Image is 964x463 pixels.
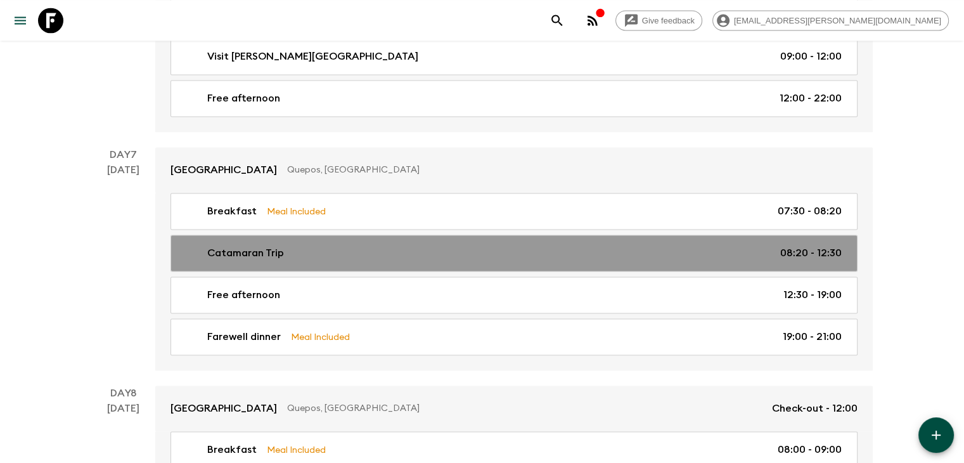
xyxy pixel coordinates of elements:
p: Catamaran Trip [207,245,284,261]
button: search adventures [544,8,570,33]
button: menu [8,8,33,33]
p: Free afternoon [207,91,280,106]
a: BreakfastMeal Included07:30 - 08:20 [170,193,858,230]
p: 08:00 - 09:00 [778,442,842,457]
p: 12:00 - 22:00 [780,91,842,106]
p: [GEOGRAPHIC_DATA] [170,401,277,416]
p: Breakfast [207,442,257,457]
p: Meal Included [267,443,326,457]
div: [EMAIL_ADDRESS][PERSON_NAME][DOMAIN_NAME] [712,10,949,30]
span: Give feedback [635,16,702,25]
a: Free afternoon12:00 - 22:00 [170,80,858,117]
p: Farewell dinner [207,329,281,344]
p: Meal Included [291,330,350,344]
a: Free afternoon12:30 - 19:00 [170,277,858,313]
p: Breakfast [207,204,257,219]
p: 19:00 - 21:00 [783,329,842,344]
p: 12:30 - 19:00 [783,287,842,303]
a: Catamaran Trip08:20 - 12:30 [170,235,858,271]
p: Check-out - 12:00 [772,401,858,416]
a: Farewell dinnerMeal Included19:00 - 21:00 [170,318,858,355]
p: Quepos, [GEOGRAPHIC_DATA] [287,402,762,415]
a: [GEOGRAPHIC_DATA]Quepos, [GEOGRAPHIC_DATA] [155,147,873,193]
p: 08:20 - 12:30 [780,245,842,261]
span: [EMAIL_ADDRESS][PERSON_NAME][DOMAIN_NAME] [727,16,948,25]
p: Visit [PERSON_NAME][GEOGRAPHIC_DATA] [207,49,418,64]
p: Free afternoon [207,287,280,303]
p: Quepos, [GEOGRAPHIC_DATA] [287,164,847,176]
p: Meal Included [267,204,326,218]
p: Day 8 [92,386,155,401]
p: Day 7 [92,147,155,162]
p: 07:30 - 08:20 [778,204,842,219]
p: 09:00 - 12:00 [780,49,842,64]
a: [GEOGRAPHIC_DATA]Quepos, [GEOGRAPHIC_DATA]Check-out - 12:00 [155,386,873,431]
a: Give feedback [615,10,702,30]
p: [GEOGRAPHIC_DATA] [170,162,277,178]
div: [DATE] [107,162,139,370]
a: Visit [PERSON_NAME][GEOGRAPHIC_DATA]09:00 - 12:00 [170,38,858,75]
